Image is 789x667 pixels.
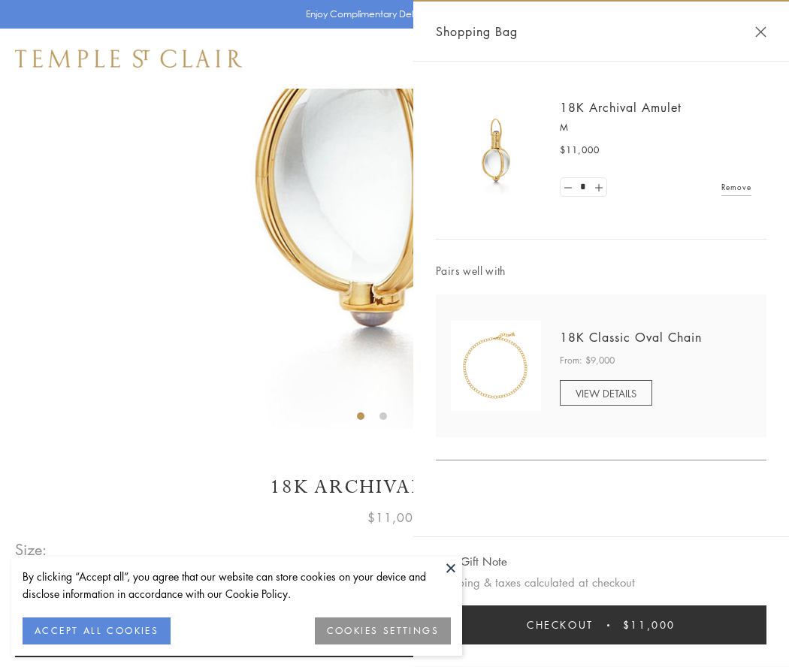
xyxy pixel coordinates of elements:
[560,99,682,116] a: 18K Archival Amulet
[23,617,171,644] button: ACCEPT ALL COOKIES
[721,179,751,195] a: Remove
[306,7,476,22] p: Enjoy Complimentary Delivery & Returns
[315,617,451,644] button: COOKIES SETTINGS
[15,50,242,68] img: Temple St. Clair
[560,353,615,368] span: From: $9,000
[451,321,541,411] img: N88865-OV18
[15,537,48,562] span: Size:
[527,617,594,633] span: Checkout
[560,329,702,346] a: 18K Classic Oval Chain
[436,262,766,279] span: Pairs well with
[560,380,652,406] a: VIEW DETAILS
[755,26,766,38] button: Close Shopping Bag
[576,386,636,400] span: VIEW DETAILS
[560,120,751,135] p: M
[436,22,518,41] span: Shopping Bag
[367,508,422,527] span: $11,000
[436,552,507,571] button: Add Gift Note
[561,178,576,197] a: Set quantity to 0
[436,605,766,644] button: Checkout $11,000
[451,105,541,195] img: 18K Archival Amulet
[15,474,774,500] h1: 18K Archival Amulet
[436,573,766,592] p: Shipping & taxes calculated at checkout
[23,568,451,602] div: By clicking “Accept all”, you agree that our website can store cookies on your device and disclos...
[623,617,676,633] span: $11,000
[591,178,606,197] a: Set quantity to 2
[560,143,600,158] span: $11,000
